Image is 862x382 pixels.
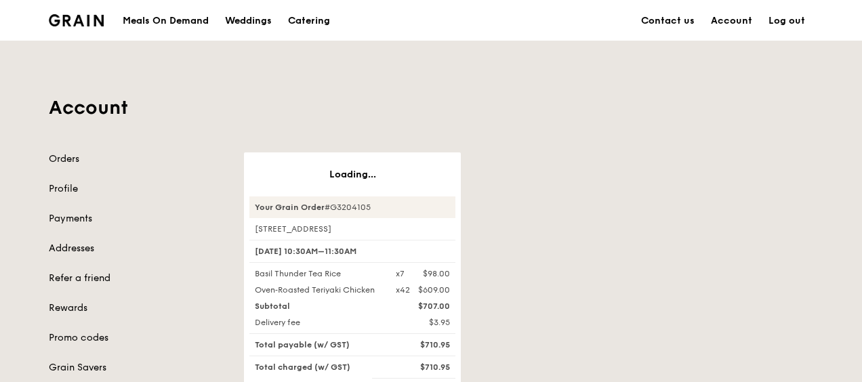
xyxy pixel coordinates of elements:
[123,1,209,41] div: Meals On Demand
[760,1,813,41] a: Log out
[49,272,228,285] a: Refer a friend
[49,95,813,120] h1: Account
[247,301,388,312] div: Subtotal
[49,242,228,255] a: Addresses
[255,203,325,212] strong: Your Grain Order
[249,224,455,234] div: [STREET_ADDRESS]
[247,284,388,295] div: Oven‑Roasted Teriyaki Chicken
[247,317,388,328] div: Delivery fee
[225,1,272,41] div: Weddings
[49,331,228,345] a: Promo codes
[423,268,450,279] div: $98.00
[388,339,458,350] div: $710.95
[288,1,330,41] div: Catering
[388,362,458,373] div: $710.95
[49,301,228,315] a: Rewards
[49,361,228,375] a: Grain Savers
[388,317,458,328] div: $3.95
[247,362,388,373] div: Total charged (w/ GST)
[49,14,104,26] img: Grain
[49,212,228,226] a: Payments
[396,284,410,295] div: x42
[249,240,455,263] div: [DATE] 10:30AM–11:30AM
[266,169,439,180] h3: Loading...
[703,1,760,41] a: Account
[388,301,458,312] div: $707.00
[49,152,228,166] a: Orders
[247,268,388,279] div: Basil Thunder Tea Rice
[249,196,455,218] div: #G3204105
[396,268,405,279] div: x7
[280,1,338,41] a: Catering
[418,284,450,295] div: $609.00
[217,1,280,41] a: Weddings
[633,1,703,41] a: Contact us
[49,182,228,196] a: Profile
[255,340,350,349] span: Total payable (w/ GST)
